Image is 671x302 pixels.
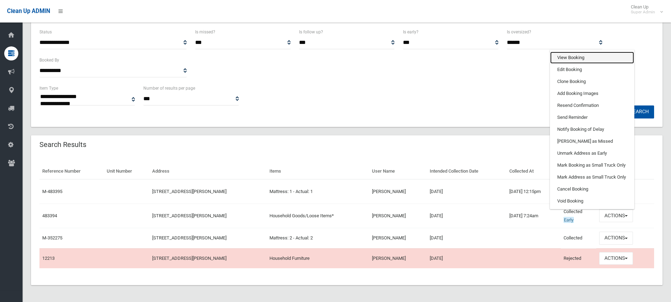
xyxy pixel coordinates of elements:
[267,248,369,268] td: Household Furniture
[599,252,633,265] button: Actions
[39,163,104,179] th: Reference Number
[507,179,561,204] td: [DATE] 12:15pm
[550,52,634,64] a: View Booking
[427,248,507,268] td: [DATE]
[550,64,634,76] a: Edit Booking
[149,163,267,179] th: Address
[369,228,427,248] td: [PERSON_NAME]
[564,217,574,223] span: Early
[267,163,369,179] th: Items
[7,8,50,14] span: Clean Up ADMIN
[39,84,58,92] label: Item Type
[369,248,427,268] td: [PERSON_NAME]
[42,235,62,240] a: M-352275
[195,28,215,36] label: Is missed?
[42,256,55,261] a: 12213
[152,189,226,194] a: [STREET_ADDRESS][PERSON_NAME]
[427,204,507,228] td: [DATE]
[550,171,634,183] a: Mark Address as Small Truck Only
[507,28,531,36] label: Is oversized?
[599,232,633,245] button: Actions
[39,56,59,64] label: Booked By
[550,147,634,159] a: Unmark Address as Early
[561,228,596,248] td: Collected
[550,76,634,88] a: Clone Booking
[42,189,62,194] a: M-483395
[369,163,427,179] th: User Name
[267,179,369,204] td: Mattress: 1 - Actual: 1
[550,183,634,195] a: Cancel Booking
[631,9,655,15] small: Super Admin
[550,159,634,171] a: Mark Booking as Small Truck Only
[550,88,634,99] a: Add Booking Images
[550,123,634,135] a: Notify Booking of Delay
[599,209,633,222] button: Actions
[561,248,596,268] td: Rejected
[369,204,427,228] td: [PERSON_NAME]
[427,179,507,204] td: [DATE]
[104,163,149,179] th: Unit Number
[403,28,418,36] label: Is early?
[550,135,634,147] a: [PERSON_NAME] as Missed
[427,163,507,179] th: Intended Collection Date
[561,204,596,228] td: Collected
[152,235,226,240] a: [STREET_ADDRESS][PERSON_NAME]
[550,111,634,123] a: Send Reminder
[267,228,369,248] td: Mattress: 2 - Actual: 2
[42,213,57,218] a: 483394
[39,28,52,36] label: Status
[152,213,226,218] a: [STREET_ADDRESS][PERSON_NAME]
[31,138,95,152] header: Search Results
[507,204,561,228] td: [DATE] 7:24am
[143,84,195,92] label: Number of results per page
[625,105,654,118] button: Search
[299,28,323,36] label: Is follow up?
[627,4,662,15] span: Clean Up
[550,195,634,207] a: Void Booking
[507,163,561,179] th: Collected At
[427,228,507,248] td: [DATE]
[550,99,634,111] a: Resend Confirmation
[267,204,369,228] td: Household Goods/Loose Items*
[369,179,427,204] td: [PERSON_NAME]
[152,256,226,261] a: [STREET_ADDRESS][PERSON_NAME]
